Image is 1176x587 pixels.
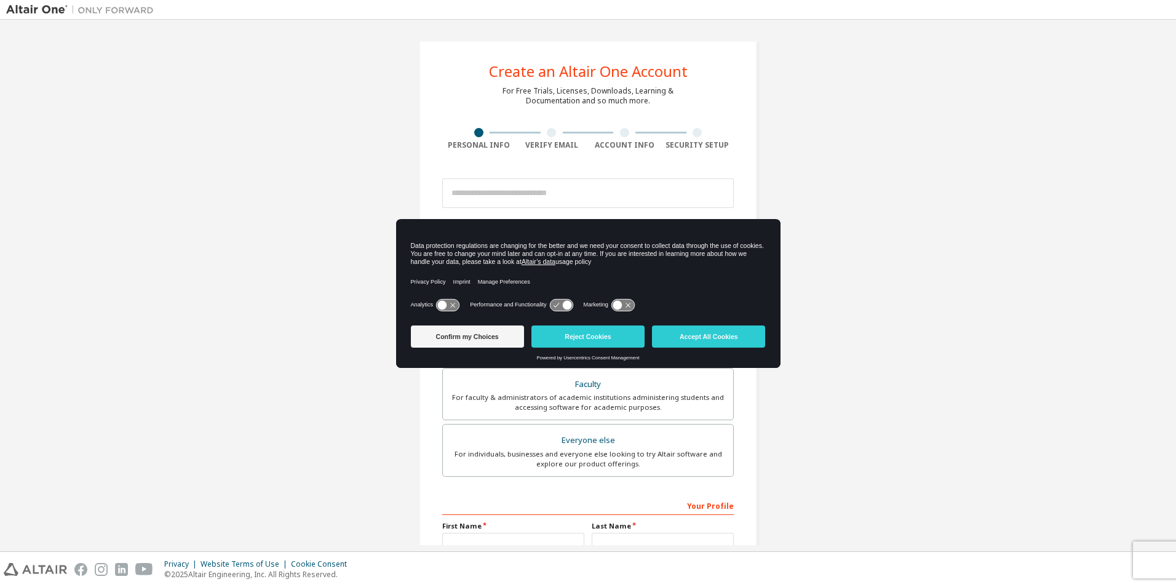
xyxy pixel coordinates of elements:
[450,449,726,469] div: For individuals, businesses and everyone else looking to try Altair software and explore our prod...
[489,64,688,79] div: Create an Altair One Account
[661,140,734,150] div: Security Setup
[164,559,201,569] div: Privacy
[135,563,153,576] img: youtube.svg
[4,563,67,576] img: altair_logo.svg
[164,569,354,580] p: © 2025 Altair Engineering, Inc. All Rights Reserved.
[588,140,661,150] div: Account Info
[74,563,87,576] img: facebook.svg
[442,495,734,515] div: Your Profile
[450,432,726,449] div: Everyone else
[503,86,673,106] div: For Free Trials, Licenses, Downloads, Learning & Documentation and so much more.
[6,4,160,16] img: Altair One
[515,140,589,150] div: Verify Email
[450,393,726,412] div: For faculty & administrators of academic institutions administering students and accessing softwa...
[592,521,734,531] label: Last Name
[442,521,584,531] label: First Name
[201,559,291,569] div: Website Terms of Use
[95,563,108,576] img: instagram.svg
[450,376,726,393] div: Faculty
[115,563,128,576] img: linkedin.svg
[442,140,515,150] div: Personal Info
[291,559,354,569] div: Cookie Consent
